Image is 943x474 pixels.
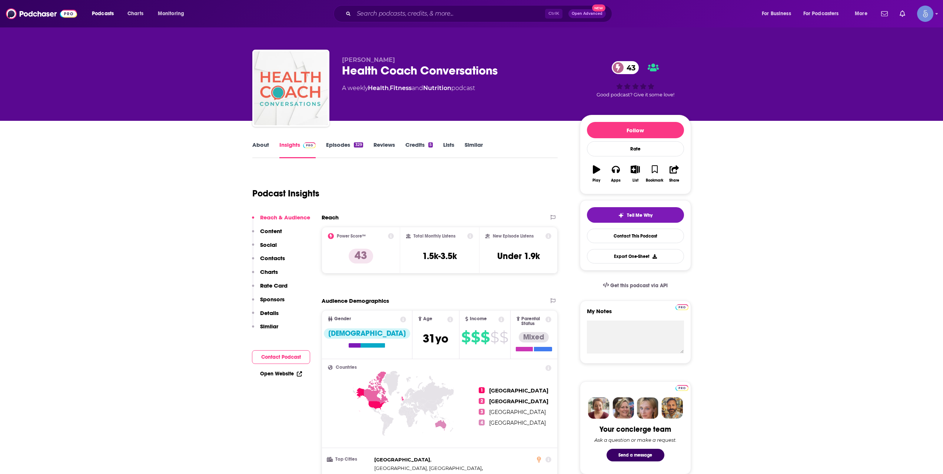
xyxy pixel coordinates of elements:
[342,84,475,93] div: A weekly podcast
[87,8,123,20] button: open menu
[619,61,639,74] span: 43
[279,141,316,158] a: InsightsPodchaser Pro
[6,7,77,21] a: Podchaser - Follow, Share and Rate Podcasts
[368,84,389,92] a: Health
[625,160,645,187] button: List
[519,332,549,342] div: Mixed
[587,141,684,156] div: Rate
[587,122,684,138] button: Follow
[324,328,410,339] div: [DEMOGRAPHIC_DATA]
[260,228,282,235] p: Content
[612,397,634,419] img: Barbara Profile
[572,12,602,16] span: Open Advanced
[597,92,674,97] span: Good podcast? Give it some love!
[260,282,288,289] p: Rate Card
[303,142,316,148] img: Podchaser Pro
[606,160,625,187] button: Apps
[479,398,485,404] span: 2
[92,9,114,19] span: Podcasts
[597,276,674,295] a: Get this podcast via API
[587,160,606,187] button: Play
[618,212,624,218] img: tell me why sparkle
[260,309,279,316] p: Details
[374,457,430,463] span: [GEOGRAPHIC_DATA]
[762,9,791,19] span: For Business
[580,56,691,102] div: 43Good podcast? Give it some love!
[600,425,671,434] div: Your concierge team
[326,141,363,158] a: Episodes329
[322,297,389,304] h2: Audience Demographics
[675,303,688,310] a: Pro website
[481,331,489,343] span: $
[855,9,867,19] span: More
[260,268,278,275] p: Charts
[664,160,684,187] button: Share
[337,233,366,239] h2: Power Score™
[390,84,412,92] a: Fitness
[414,233,455,239] h2: Total Monthly Listens
[850,8,877,20] button: open menu
[322,214,339,221] h2: Reach
[423,316,432,321] span: Age
[632,178,638,183] div: List
[428,142,433,147] div: 5
[153,8,194,20] button: open menu
[252,141,269,158] a: About
[374,465,482,471] span: [GEOGRAPHIC_DATA], [GEOGRAPHIC_DATA]
[897,7,908,20] a: Show notifications dropdown
[627,212,653,218] span: Tell Me Why
[254,51,328,125] img: Health Coach Conversations
[341,5,619,22] div: Search podcasts, credits, & more...
[917,6,933,22] span: Logged in as Spiral5-G1
[612,61,639,74] a: 43
[252,188,319,199] h1: Podcast Insights
[252,282,288,296] button: Rate Card
[336,365,357,370] span: Countries
[611,178,621,183] div: Apps
[592,178,600,183] div: Play
[260,214,310,221] p: Reach & Audience
[470,316,487,321] span: Income
[497,251,540,262] h3: Under 1.9k
[803,9,839,19] span: For Podcasters
[252,296,285,309] button: Sponsors
[342,56,395,63] span: [PERSON_NAME]
[637,397,658,419] img: Jules Profile
[374,464,483,473] span: ,
[252,268,278,282] button: Charts
[328,457,371,462] h3: Top Cities
[878,7,891,20] a: Show notifications dropdown
[479,387,485,393] span: 1
[461,331,470,343] span: $
[493,233,534,239] h2: New Episode Listens
[374,455,431,464] span: ,
[669,178,679,183] div: Share
[661,397,683,419] img: Jon Profile
[260,296,285,303] p: Sponsors
[592,4,605,11] span: New
[917,6,933,22] button: Show profile menu
[465,141,483,158] a: Similar
[917,6,933,22] img: User Profile
[252,309,279,323] button: Details
[757,8,800,20] button: open menu
[412,84,423,92] span: and
[479,409,485,415] span: 3
[521,316,544,326] span: Parental Status
[123,8,148,20] a: Charts
[354,8,545,20] input: Search podcasts, credits, & more...
[607,449,664,461] button: Send a message
[127,9,143,19] span: Charts
[252,214,310,228] button: Reach & Audience
[798,8,850,20] button: open menu
[354,142,363,147] div: 329
[471,331,480,343] span: $
[423,84,451,92] a: Nutrition
[349,249,373,263] p: 43
[423,331,448,346] span: 31 yo
[610,282,668,289] span: Get this podcast via API
[545,9,562,19] span: Ctrl K
[587,207,684,223] button: tell me why sparkleTell Me Why
[405,141,433,158] a: Credits5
